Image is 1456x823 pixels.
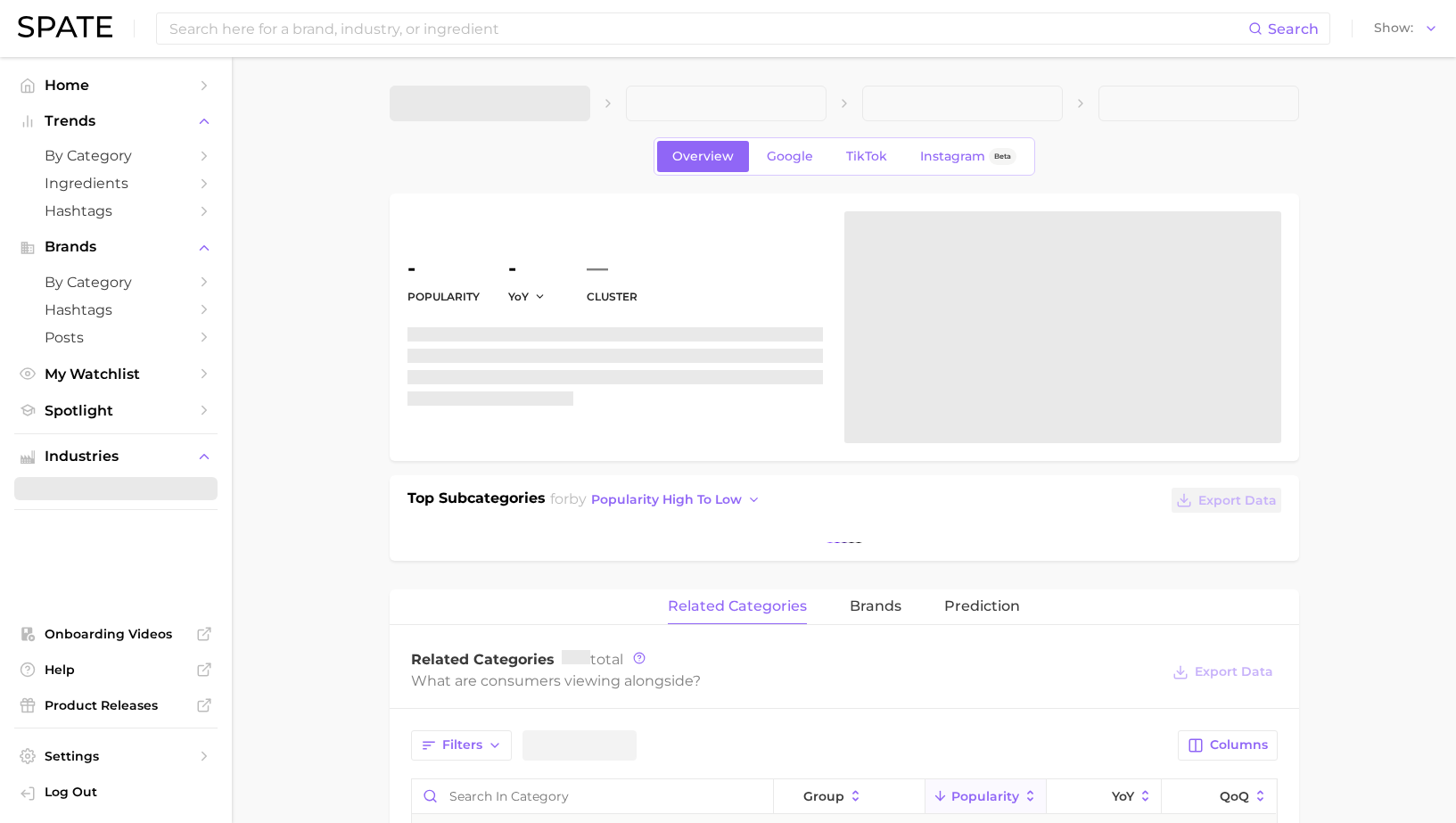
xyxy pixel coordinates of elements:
[850,598,901,614] span: brands
[14,621,218,647] a: Onboarding Videos
[45,301,187,318] span: Hashtags
[45,449,187,465] span: Industries
[45,662,187,678] span: Help
[508,258,558,279] dd: -
[45,697,187,713] span: Product Releases
[587,258,608,279] span: —
[1198,493,1277,508] span: Export Data
[45,784,203,800] span: Log Out
[14,656,218,683] a: Help
[18,16,112,37] img: SPATE
[1162,779,1276,814] button: QoQ
[14,296,218,324] a: Hashtags
[14,692,218,719] a: Product Releases
[508,289,547,304] button: YoY
[14,360,218,388] a: My Watchlist
[1195,664,1273,679] span: Export Data
[407,488,546,514] h1: Top Subcategories
[550,490,766,507] span: for by
[168,13,1248,44] input: Search here for a brand, industry, or ingredient
[1374,23,1413,33] span: Show
[1370,17,1443,40] button: Show
[587,286,638,308] dt: cluster
[45,77,187,94] span: Home
[1268,21,1319,37] span: Search
[944,598,1020,614] span: Prediction
[45,239,187,255] span: Brands
[45,147,187,164] span: by Category
[45,113,187,129] span: Trends
[45,329,187,346] span: Posts
[925,779,1047,814] button: Popularity
[562,651,623,668] span: total
[14,108,218,135] button: Trends
[1172,488,1280,513] button: Export Data
[14,324,218,351] a: Posts
[752,141,828,172] a: Google
[411,730,512,761] button: Filters
[668,598,807,614] span: related categories
[951,789,1019,803] span: Popularity
[45,202,187,219] span: Hashtags
[14,778,218,809] a: Log out. Currently logged in with e-mail mathilde@spate.nyc.
[45,274,187,291] span: by Category
[45,175,187,192] span: Ingredients
[1220,789,1249,803] span: QoQ
[411,651,555,668] span: Related Categories
[803,789,844,803] span: group
[14,197,218,225] a: Hashtags
[14,142,218,169] a: by Category
[1168,660,1277,685] button: Export Data
[767,149,813,164] span: Google
[45,626,187,642] span: Onboarding Videos
[591,492,742,507] span: popularity high to low
[672,149,734,164] span: Overview
[1178,730,1277,761] button: Columns
[994,149,1011,164] span: Beta
[45,748,187,764] span: Settings
[14,268,218,296] a: by Category
[587,488,766,512] button: popularity high to low
[774,779,925,814] button: group
[411,669,1160,693] div: What are consumers viewing alongside ?
[920,149,985,164] span: Instagram
[14,397,218,424] a: Spotlight
[14,234,218,260] button: Brands
[45,366,187,383] span: My Watchlist
[1210,737,1268,753] span: Columns
[14,71,218,99] a: Home
[407,258,480,279] dd: -
[14,743,218,770] a: Settings
[1047,779,1162,814] button: YoY
[846,149,887,164] span: TikTok
[508,289,529,304] span: YoY
[905,141,1032,172] a: InstagramBeta
[657,141,749,172] a: Overview
[442,737,482,753] span: Filters
[412,779,773,813] input: Search in category
[14,169,218,197] a: Ingredients
[407,286,480,308] dt: Popularity
[45,402,187,419] span: Spotlight
[1112,789,1134,803] span: YoY
[831,141,902,172] a: TikTok
[14,443,218,470] button: Industries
